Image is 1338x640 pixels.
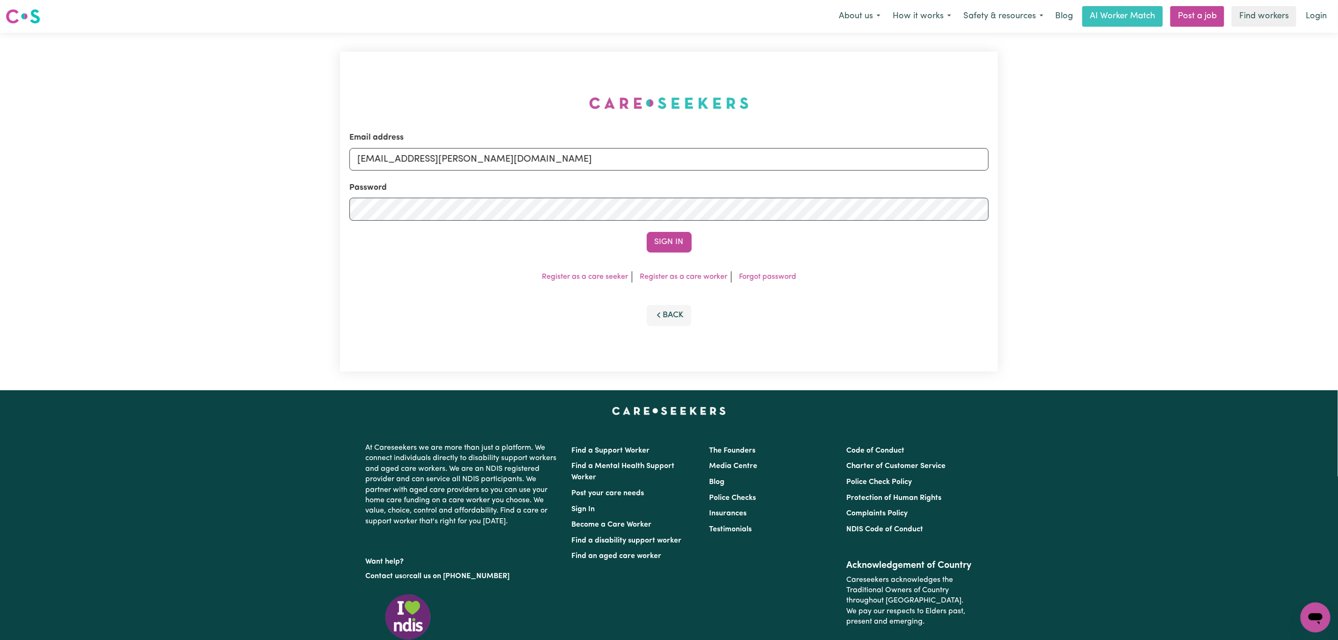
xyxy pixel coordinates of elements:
[957,7,1050,26] button: Safety & resources
[739,273,796,281] a: Forgot password
[410,573,510,580] a: call us on [PHONE_NUMBER]
[542,273,628,281] a: Register as a care seeker
[349,182,387,194] label: Password
[647,305,692,326] button: Back
[1232,6,1296,27] a: Find workers
[1301,603,1331,633] iframe: Button to launch messaging window, conversation in progress
[846,560,972,571] h2: Acknowledgement of Country
[1082,6,1163,27] a: AI Worker Match
[366,567,561,585] p: or
[572,552,662,560] a: Find an aged care worker
[612,407,726,415] a: Careseekers home page
[846,494,941,502] a: Protection of Human Rights
[572,490,644,497] a: Post your care needs
[887,7,957,26] button: How it works
[709,462,757,470] a: Media Centre
[6,8,40,25] img: Careseekers logo
[709,510,747,517] a: Insurances
[366,573,403,580] a: Contact us
[349,132,404,144] label: Email address
[366,553,561,567] p: Want help?
[640,273,727,281] a: Register as a care worker
[846,571,972,631] p: Careseekers acknowledges the Traditional Owners of Country throughout [GEOGRAPHIC_DATA]. We pay o...
[846,447,904,454] a: Code of Conduct
[572,447,650,454] a: Find a Support Worker
[6,6,40,27] a: Careseekers logo
[846,462,946,470] a: Charter of Customer Service
[647,232,692,253] button: Sign In
[709,494,756,502] a: Police Checks
[709,526,752,533] a: Testimonials
[846,510,908,517] a: Complaints Policy
[572,521,652,528] a: Become a Care Worker
[846,526,923,533] a: NDIS Code of Conduct
[349,148,989,171] input: Email address
[572,462,675,481] a: Find a Mental Health Support Worker
[709,447,755,454] a: The Founders
[1050,6,1079,27] a: Blog
[846,478,912,486] a: Police Check Policy
[572,506,595,513] a: Sign In
[709,478,724,486] a: Blog
[572,537,682,544] a: Find a disability support worker
[1300,6,1332,27] a: Login
[833,7,887,26] button: About us
[1170,6,1224,27] a: Post a job
[366,439,561,530] p: At Careseekers we are more than just a platform. We connect individuals directly to disability su...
